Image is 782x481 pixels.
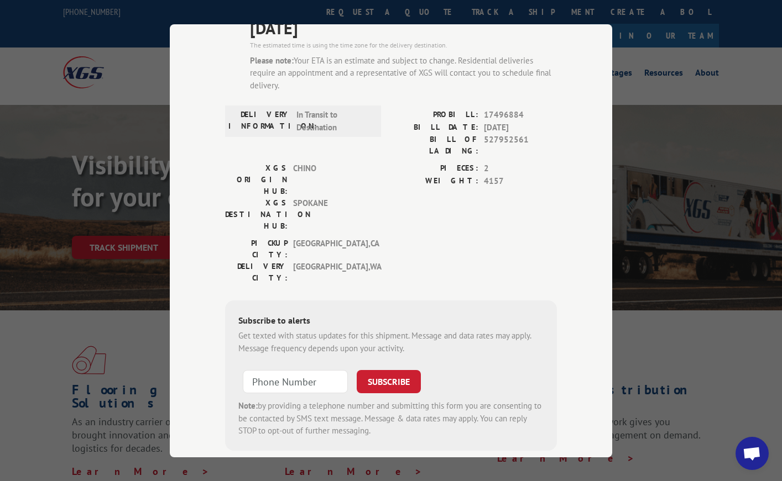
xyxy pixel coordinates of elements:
span: [GEOGRAPHIC_DATA] , WA [293,261,368,284]
span: [GEOGRAPHIC_DATA] , CA [293,237,368,261]
span: 17496884 [484,109,557,121]
div: by providing a telephone number and submitting this form you are consenting to be contacted by SM... [238,400,544,437]
strong: Note: [238,400,258,411]
label: DELIVERY INFORMATION: [228,109,291,134]
span: [DATE] [250,15,557,40]
span: CHINO [293,162,368,197]
input: Phone Number [243,370,348,393]
strong: Please note: [250,55,294,65]
span: [DATE] [484,121,557,134]
div: The estimated time is using the time zone for the delivery destination. [250,40,557,50]
div: Your ETA is an estimate and subject to change. Residential deliveries require an appointment and ... [250,54,557,92]
span: SPOKANE [293,197,368,232]
label: XGS DESTINATION HUB: [225,197,288,232]
label: DELIVERY CITY: [225,261,288,284]
div: Open chat [736,437,769,470]
label: XGS ORIGIN HUB: [225,162,288,197]
div: Get texted with status updates for this shipment. Message and data rates may apply. Message frequ... [238,330,544,355]
button: SUBSCRIBE [357,370,421,393]
label: PICKUP CITY: [225,237,288,261]
span: 2 [484,162,557,175]
span: 527952561 [484,134,557,157]
span: In Transit to Destination [296,109,371,134]
div: Subscribe to alerts [238,314,544,330]
span: 4157 [484,175,557,187]
label: BILL OF LADING: [391,134,478,157]
label: PROBILL: [391,109,478,121]
label: WEIGHT: [391,175,478,187]
label: BILL DATE: [391,121,478,134]
label: PIECES: [391,162,478,175]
